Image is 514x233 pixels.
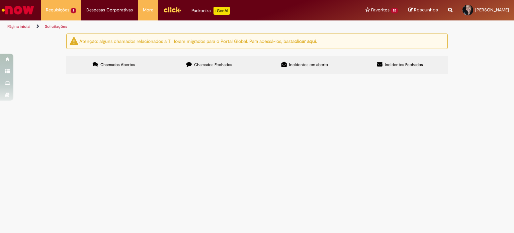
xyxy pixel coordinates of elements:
[414,7,438,13] span: Rascunhos
[391,8,398,13] span: 26
[194,62,232,67] span: Chamados Fechados
[191,7,230,15] div: Padroniza
[408,7,438,13] a: Rascunhos
[86,7,133,13] span: Despesas Corporativas
[143,7,153,13] span: More
[7,24,30,29] a: Página inicial
[294,38,317,44] a: clicar aqui.
[475,7,509,13] span: [PERSON_NAME]
[289,62,328,67] span: Incidentes em aberto
[79,38,317,44] ng-bind-html: Atenção: alguns chamados relacionados a T.I foram migrados para o Portal Global. Para acessá-los,...
[163,5,181,15] img: click_logo_yellow_360x200.png
[371,7,390,13] span: Favoritos
[5,20,338,33] ul: Trilhas de página
[213,7,230,15] p: +GenAi
[1,3,35,17] img: ServiceNow
[46,7,69,13] span: Requisições
[385,62,423,67] span: Incidentes Fechados
[45,24,67,29] a: Solicitações
[100,62,135,67] span: Chamados Abertos
[71,8,76,13] span: 2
